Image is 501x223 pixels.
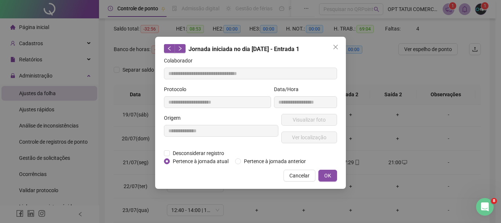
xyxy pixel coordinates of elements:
[241,157,309,165] span: Pertence à jornada anterior
[170,149,227,157] span: Desconsiderar registro
[281,114,337,126] button: Visualizar foto
[164,57,197,65] label: Colaborador
[274,85,303,93] label: Data/Hora
[289,172,310,180] span: Cancelar
[178,46,183,51] span: right
[318,170,337,181] button: OK
[333,44,339,50] span: close
[324,172,331,180] span: OK
[164,44,175,53] button: left
[164,44,337,54] div: Jornada iniciada no dia [DATE] - Entrada 1
[175,44,186,53] button: right
[167,46,172,51] span: left
[170,157,231,165] span: Pertence à jornada atual
[330,41,341,53] button: Close
[491,198,497,204] span: 8
[284,170,315,181] button: Cancelar
[164,114,185,122] label: Origem
[281,132,337,143] button: Ver localização
[476,198,494,216] iframe: Intercom live chat
[164,85,191,93] label: Protocolo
